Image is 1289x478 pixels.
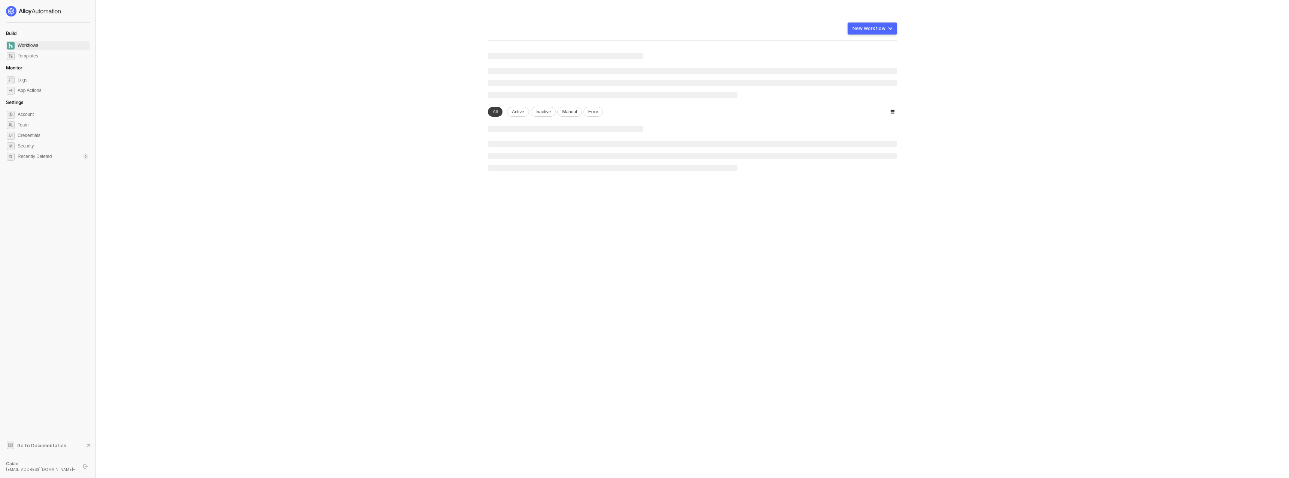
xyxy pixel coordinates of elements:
[531,107,556,117] div: Inactive
[83,153,88,159] div: 0
[7,153,15,161] span: settings
[18,51,88,60] span: Templates
[7,42,15,50] span: dashboard
[7,52,15,60] span: marketplace
[18,131,88,140] span: Credentials
[6,6,61,17] img: logo
[6,99,23,105] span: Settings
[17,442,66,449] span: Go to Documentation
[583,107,603,117] div: Error
[6,461,76,467] div: Caião
[18,110,88,119] span: Account
[6,467,76,472] div: [EMAIL_ADDRESS][DOMAIN_NAME] •
[852,26,885,32] div: New Workflow
[848,23,897,35] button: New Workflow
[6,65,22,71] span: Monitor
[84,442,92,449] span: document-arrow
[6,30,16,36] span: Build
[7,111,15,119] span: settings
[7,76,15,84] span: icon-logs
[7,132,15,140] span: credentials
[488,107,502,117] div: All
[507,107,529,117] div: Active
[18,120,88,129] span: Team
[18,87,41,94] div: App Actions
[18,75,88,84] span: Logs
[6,6,90,17] a: logo
[7,442,14,449] span: documentation
[18,41,88,50] span: Workflows
[18,153,52,160] span: Recently Deleted
[557,107,582,117] div: Manual
[7,87,15,95] span: icon-app-actions
[6,441,90,450] a: Knowledge Base
[18,141,88,150] span: Security
[83,464,88,469] span: logout
[7,121,15,129] span: team
[7,142,15,150] span: security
